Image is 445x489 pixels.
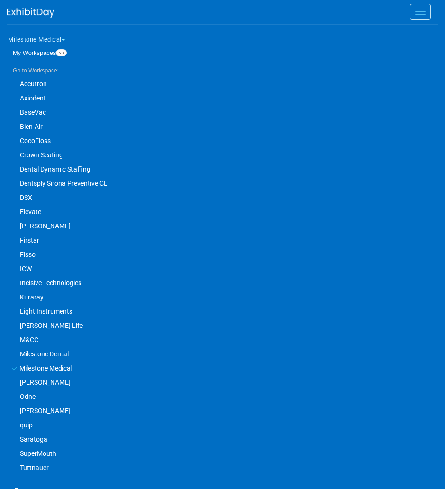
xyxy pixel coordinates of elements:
[7,432,429,446] a: Saratoga
[7,119,429,134] a: Bien-Air
[7,361,429,375] a: Milestone Medical
[7,389,429,404] a: Odne
[7,290,429,304] a: Kuraray
[7,404,429,418] a: [PERSON_NAME]
[7,233,429,247] a: Firstar
[7,375,429,389] a: [PERSON_NAME]
[56,49,67,57] span: 28
[7,247,429,262] a: Fisso
[7,176,429,190] a: Dentsply Sirona Preventive CE
[7,134,429,148] a: CocoFloss
[7,8,54,18] img: ExhibitDay
[12,45,429,62] a: My Workspaces28
[7,190,429,205] a: DSX
[7,276,429,290] a: Incisive Technologies
[7,64,429,77] li: Go to Workspace:
[7,148,429,162] a: Crown Seating
[7,318,429,333] a: [PERSON_NAME] Life
[7,333,429,347] a: M&CC
[7,418,429,432] a: quip
[7,304,429,318] a: Light Instruments
[410,4,431,20] button: Menu
[7,347,429,361] a: Milestone Dental
[7,77,429,91] a: Accutron
[7,28,77,48] button: Milestone Medical
[7,461,429,475] a: Tuttnauer
[7,162,429,176] a: Dental Dynamic Staffing
[7,446,429,461] a: SuperMouth
[7,262,429,276] a: ICW
[7,219,429,233] a: [PERSON_NAME]
[7,91,429,105] a: Axiodent
[7,105,429,119] a: BaseVac
[7,205,429,219] a: Elevate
